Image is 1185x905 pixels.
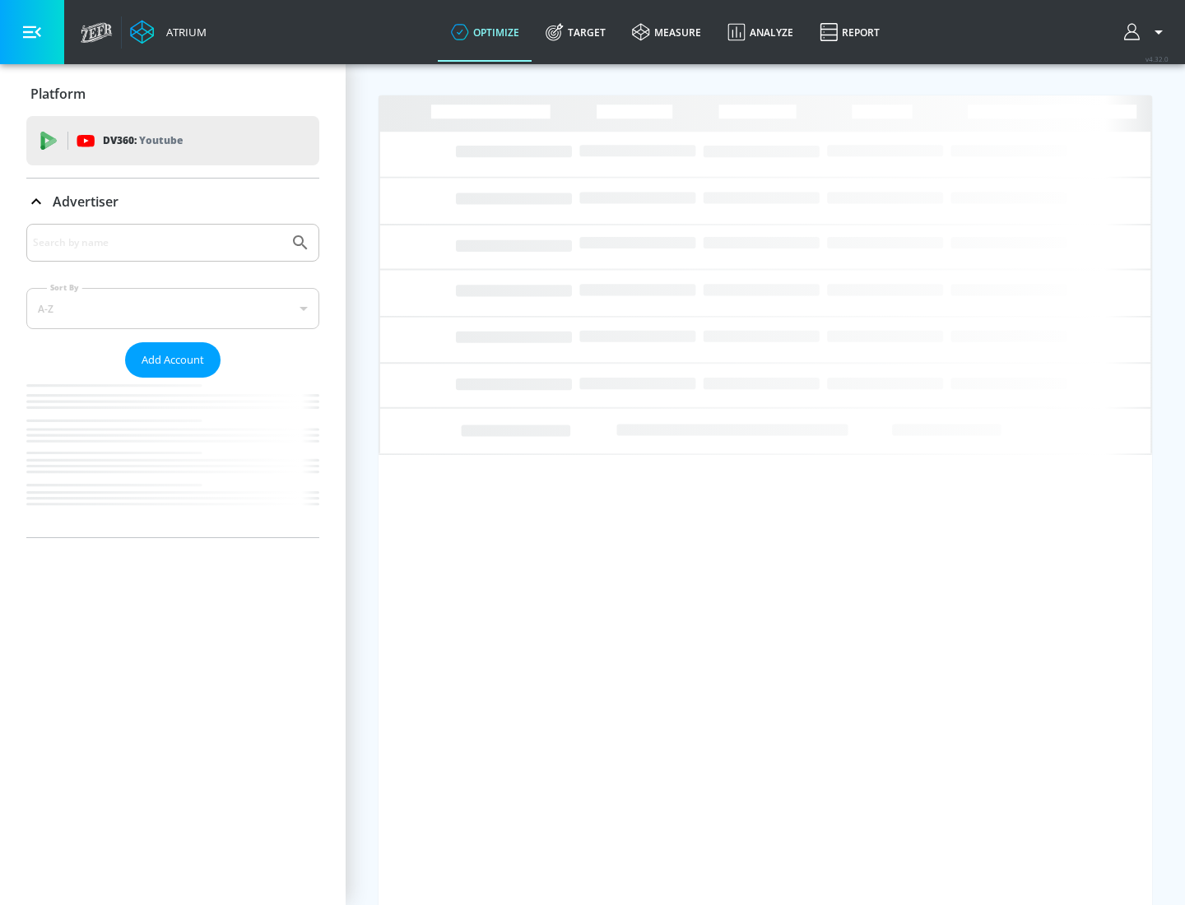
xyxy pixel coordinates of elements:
span: Add Account [142,350,204,369]
label: Sort By [47,282,82,293]
a: optimize [438,2,532,62]
p: Youtube [139,132,183,149]
div: A-Z [26,288,319,329]
p: Platform [30,85,86,103]
div: DV360: Youtube [26,116,319,165]
button: Add Account [125,342,221,378]
input: Search by name [33,232,282,253]
nav: list of Advertiser [26,378,319,537]
div: Advertiser [26,179,319,225]
a: Atrium [130,20,207,44]
a: Report [806,2,893,62]
div: Platform [26,71,319,117]
p: DV360: [103,132,183,150]
a: Analyze [714,2,806,62]
div: Atrium [160,25,207,39]
a: measure [619,2,714,62]
a: Target [532,2,619,62]
span: v 4.32.0 [1145,54,1169,63]
p: Advertiser [53,193,118,211]
div: Advertiser [26,224,319,537]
